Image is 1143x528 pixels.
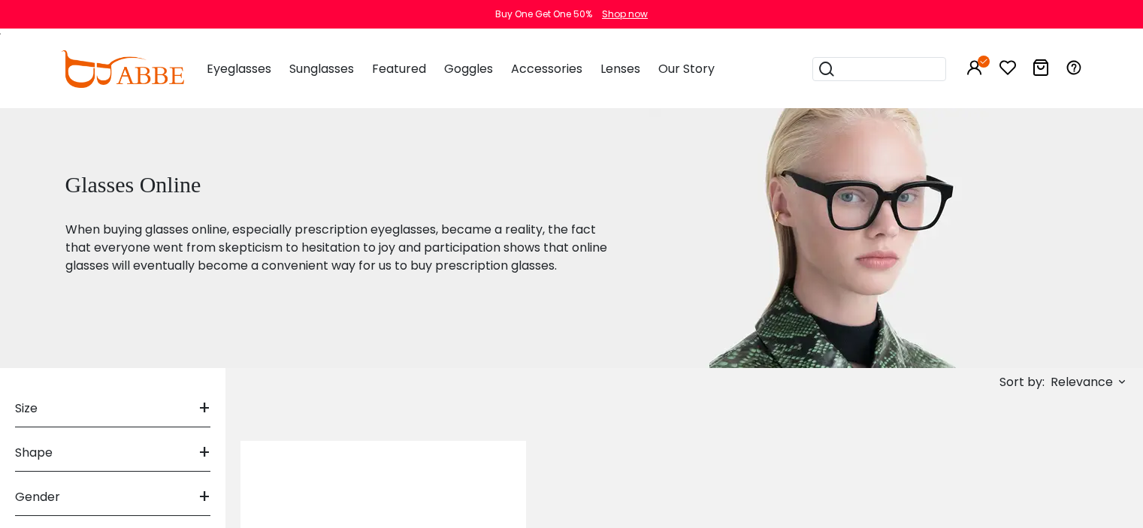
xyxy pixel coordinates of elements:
[658,60,715,77] span: Our Story
[602,8,648,21] div: Shop now
[65,221,612,275] p: When buying glasses online, especially prescription eyeglasses, became a reality, the fact that e...
[444,60,493,77] span: Goggles
[65,171,612,198] h1: Glasses Online
[649,105,1031,368] img: glasses online
[600,60,640,77] span: Lenses
[1051,369,1113,396] span: Relevance
[15,479,60,515] span: Gender
[207,60,271,77] span: Eyeglasses
[372,60,426,77] span: Featured
[495,8,592,21] div: Buy One Get One 50%
[999,373,1045,391] span: Sort by:
[594,8,648,20] a: Shop now
[61,50,184,88] img: abbeglasses.com
[15,391,38,427] span: Size
[511,60,582,77] span: Accessories
[198,479,210,515] span: +
[198,435,210,471] span: +
[15,435,53,471] span: Shape
[289,60,354,77] span: Sunglasses
[198,391,210,427] span: +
